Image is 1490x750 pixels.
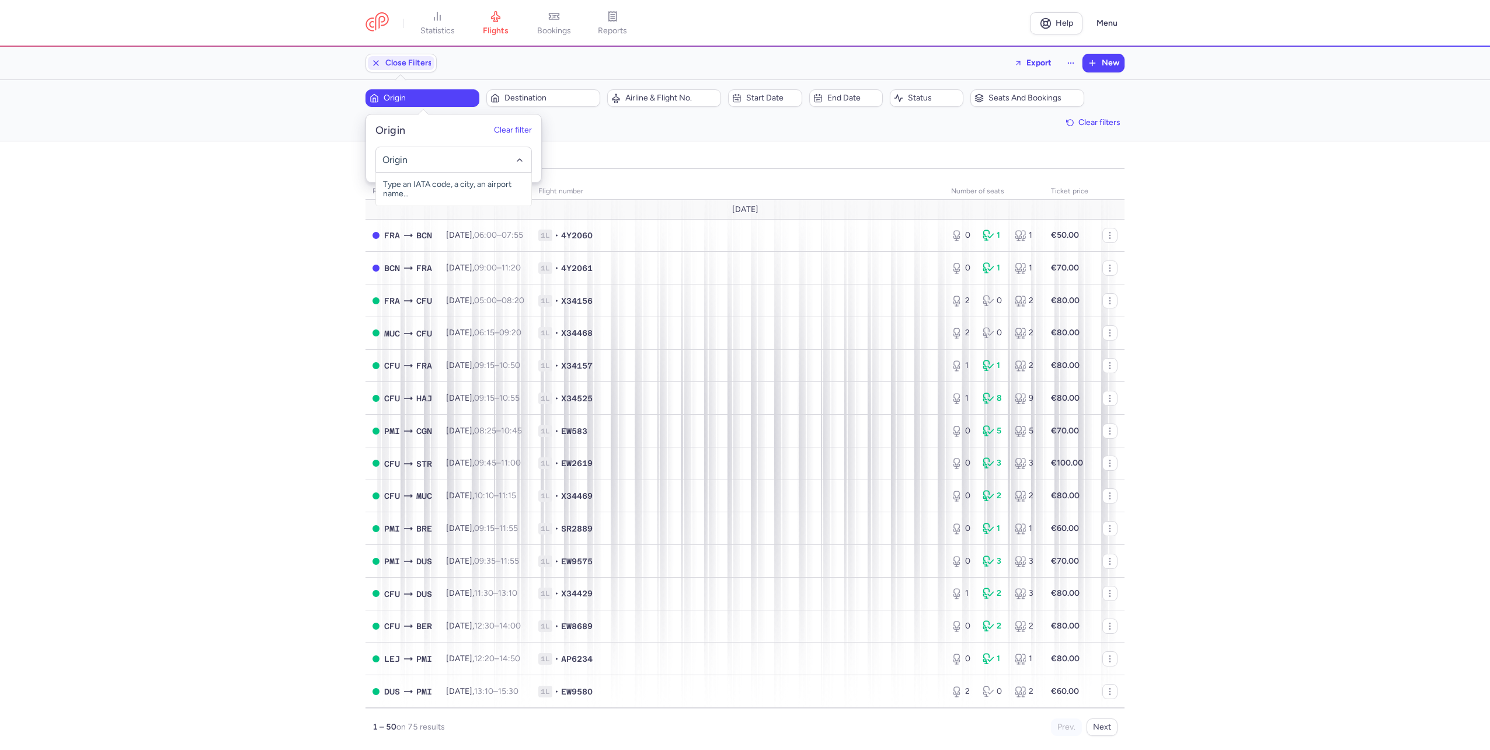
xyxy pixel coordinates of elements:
[499,654,520,664] time: 14:50
[384,359,400,372] span: CFU
[555,230,559,241] span: •
[1015,686,1037,697] div: 2
[384,93,475,103] span: Origin
[561,523,593,534] span: SR2889
[598,26,627,36] span: reports
[446,686,518,696] span: [DATE],
[983,393,1005,404] div: 8
[561,393,593,404] span: X34525
[416,425,432,437] span: CGN
[809,89,883,107] button: End date
[951,360,973,371] div: 1
[446,328,521,338] span: [DATE],
[555,620,559,632] span: •
[538,490,552,502] span: 1L
[538,588,552,599] span: 1L
[385,58,432,68] span: Close Filters
[474,654,520,664] span: –
[501,426,522,436] time: 10:45
[416,392,432,405] span: HAJ
[446,556,519,566] span: [DATE],
[1015,653,1037,665] div: 1
[446,458,521,468] span: [DATE],
[416,555,432,568] span: DUS
[1007,54,1059,72] button: Export
[538,425,552,437] span: 1L
[1051,230,1079,240] strong: €50.00
[396,722,445,732] span: on 75 results
[474,588,517,598] span: –
[384,588,400,600] span: CFU
[1015,230,1037,241] div: 1
[502,230,523,240] time: 07:55
[746,93,798,103] span: Start date
[561,620,593,632] span: EW8689
[474,491,516,501] span: –
[728,89,802,107] button: Start date
[384,685,400,698] span: DUS
[474,393,495,403] time: 09:15
[474,230,523,240] span: –
[365,89,479,107] button: Origin
[983,457,1005,469] div: 3
[983,327,1005,339] div: 0
[1015,262,1037,274] div: 1
[951,555,973,567] div: 0
[555,588,559,599] span: •
[538,686,552,697] span: 1L
[384,457,400,470] span: CFU
[483,26,509,36] span: flights
[384,425,400,437] span: PMI
[384,294,400,307] span: FRA
[538,393,552,404] span: 1L
[970,89,1084,107] button: Seats and bookings
[446,588,517,598] span: [DATE],
[1083,54,1124,72] button: New
[983,686,1005,697] div: 0
[384,327,400,340] span: MUC
[499,621,521,631] time: 14:00
[1015,393,1037,404] div: 9
[467,11,525,36] a: flights
[951,230,973,241] div: 0
[951,653,973,665] div: 0
[416,294,432,307] span: CFU
[561,555,593,567] span: EW9575
[983,360,1005,371] div: 1
[561,653,593,665] span: AP6234
[416,620,432,633] span: BER
[474,491,494,501] time: 10:10
[1051,360,1080,370] strong: €80.00
[375,124,406,137] h5: Origin
[561,490,593,502] span: X34469
[416,489,432,502] span: MUC
[474,426,522,436] span: –
[474,426,496,436] time: 08:25
[908,93,959,103] span: Status
[416,229,432,242] span: BCN
[1078,118,1120,127] span: Clear filters
[951,295,973,307] div: 2
[420,26,455,36] span: statistics
[537,26,571,36] span: bookings
[446,263,521,273] span: [DATE],
[416,457,432,470] span: STR
[416,262,432,275] span: FRA
[555,360,559,371] span: •
[983,620,1005,632] div: 2
[538,327,552,339] span: 1L
[1051,393,1080,403] strong: €80.00
[538,360,552,371] span: 1L
[474,621,495,631] time: 12:30
[416,652,432,665] span: PMI
[446,523,518,533] span: [DATE],
[1051,263,1079,273] strong: €70.00
[1015,490,1037,502] div: 2
[538,295,552,307] span: 1L
[372,722,396,732] strong: 1 – 50
[531,183,944,200] th: Flight number
[1051,328,1080,338] strong: €80.00
[555,686,559,697] span: •
[1102,58,1119,68] span: New
[983,555,1005,567] div: 3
